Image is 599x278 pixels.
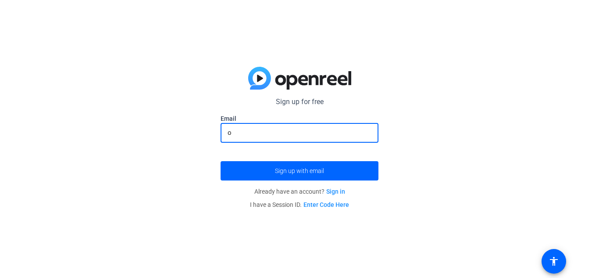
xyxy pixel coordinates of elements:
a: Sign in [326,188,345,195]
label: Email [221,114,378,123]
a: Enter Code Here [303,201,349,208]
button: Sign up with email [221,161,378,181]
p: Sign up for free [221,97,378,107]
img: blue-gradient.svg [248,67,351,90]
mat-icon: accessibility [549,256,559,267]
span: I have a Session ID. [250,201,349,208]
span: Already have an account? [254,188,345,195]
input: Enter Email Address [228,127,371,138]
